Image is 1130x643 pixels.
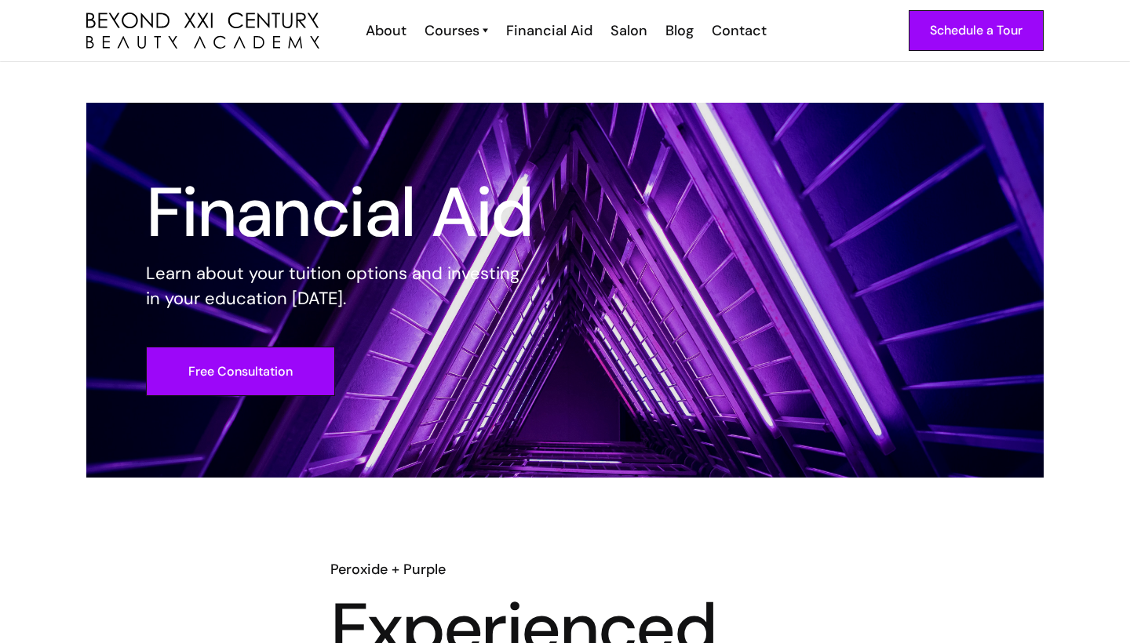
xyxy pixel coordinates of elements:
[330,559,800,579] h6: Peroxide + Purple
[425,20,488,41] a: Courses
[930,20,1022,41] div: Schedule a Tour
[702,20,775,41] a: Contact
[665,20,694,41] div: Blog
[86,13,319,49] a: home
[86,13,319,49] img: beyond 21st century beauty academy logo
[366,20,406,41] div: About
[146,347,335,396] a: Free Consultation
[909,10,1044,51] a: Schedule a Tour
[496,20,600,41] a: Financial Aid
[655,20,702,41] a: Blog
[712,20,767,41] div: Contact
[506,20,592,41] div: Financial Aid
[425,20,479,41] div: Courses
[600,20,655,41] a: Salon
[611,20,647,41] div: Salon
[146,261,534,311] p: Learn about your tuition options and investing in your education [DATE].
[146,184,534,241] h1: Financial Aid
[355,20,414,41] a: About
